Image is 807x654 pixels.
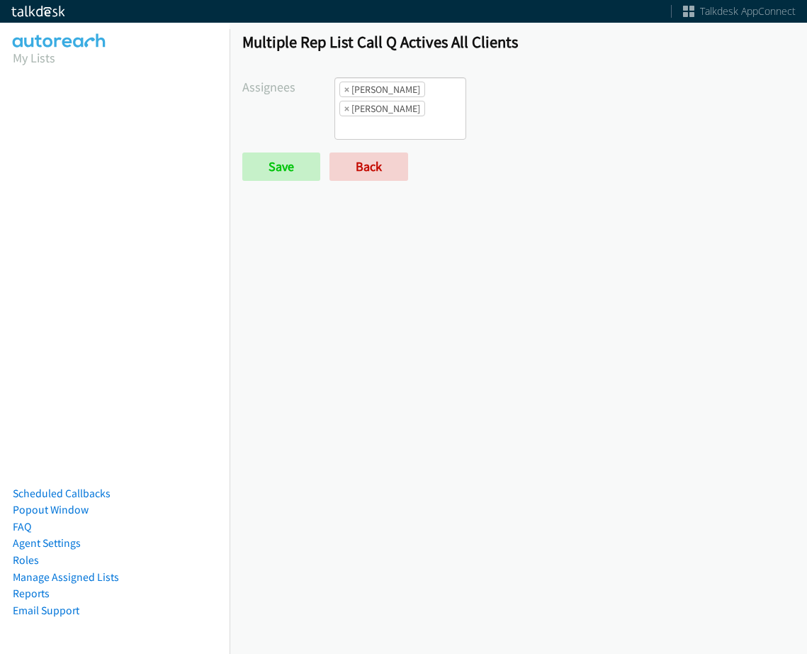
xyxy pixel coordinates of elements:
li: Jordan Stehlik [339,101,425,116]
a: FAQ [13,520,31,533]
a: Manage Assigned Lists [13,570,119,584]
label: Assignees [242,77,334,96]
input: Save [242,153,320,181]
a: Reports [13,587,50,600]
a: Agent Settings [13,536,81,550]
span: × [344,82,349,96]
a: Popout Window [13,503,89,516]
span: × [344,101,349,116]
h1: Multiple Rep List Call Q Actives All Clients [242,32,794,52]
a: Scheduled Callbacks [13,487,111,500]
a: Email Support [13,604,79,617]
a: Talkdesk AppConnect [683,4,796,18]
a: Roles [13,553,39,567]
a: My Lists [13,50,55,66]
li: Charles Ross [339,82,425,97]
a: Back [329,153,408,181]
